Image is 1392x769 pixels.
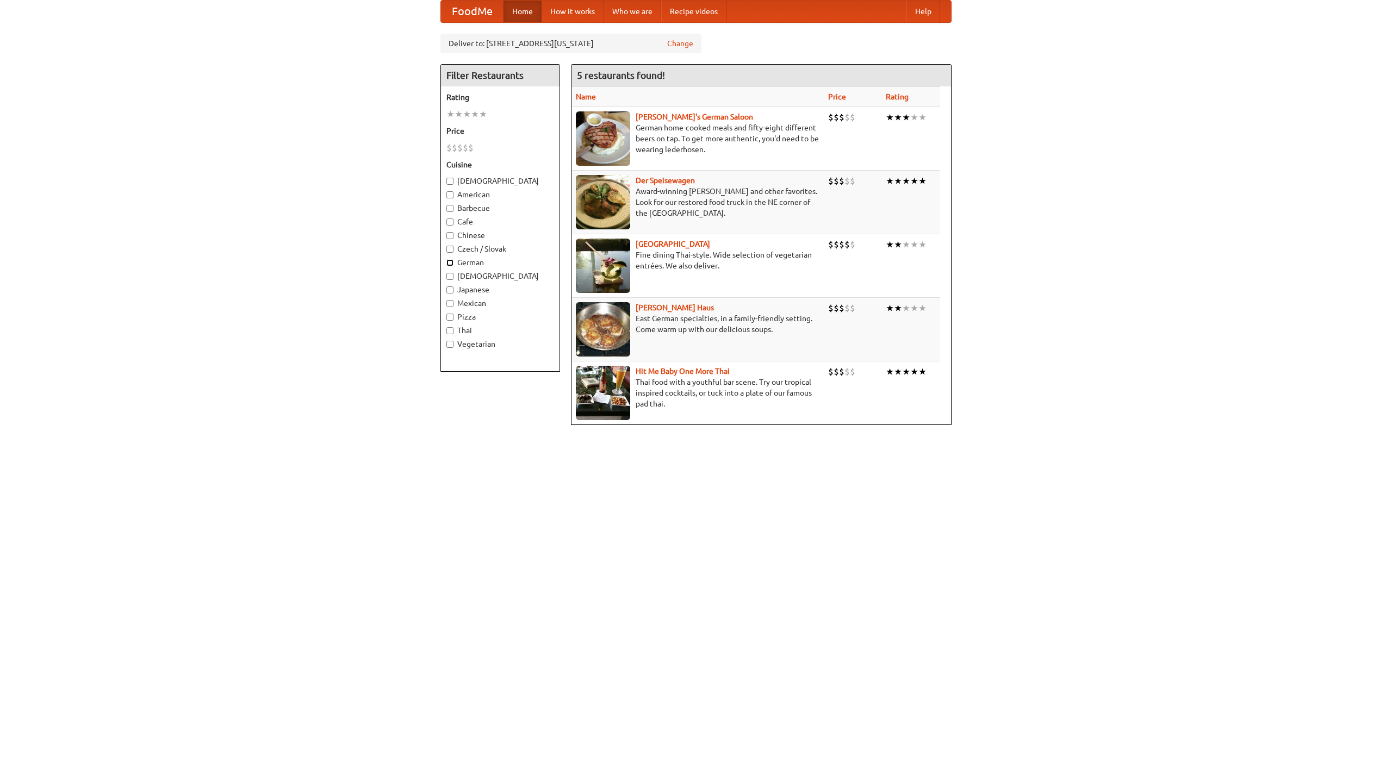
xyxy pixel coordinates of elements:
a: How it works [542,1,604,22]
label: Czech / Slovak [446,243,554,254]
li: ★ [910,111,918,123]
a: Rating [886,92,909,101]
li: ★ [894,366,902,378]
img: esthers.jpg [576,111,630,166]
li: $ [834,302,839,314]
p: German home-cooked meals and fifty-eight different beers on tap. To get more authentic, you'd nee... [576,122,819,155]
img: babythai.jpg [576,366,630,420]
li: $ [834,366,839,378]
li: $ [468,142,474,154]
input: American [446,191,453,198]
input: Barbecue [446,205,453,212]
li: ★ [886,302,894,314]
a: Help [906,1,940,22]
a: Change [667,38,693,49]
input: Pizza [446,314,453,321]
img: kohlhaus.jpg [576,302,630,357]
li: $ [834,111,839,123]
h5: Rating [446,92,554,103]
img: speisewagen.jpg [576,175,630,229]
a: Recipe videos [661,1,726,22]
li: ★ [910,366,918,378]
li: ★ [886,366,894,378]
li: $ [839,302,844,314]
input: Thai [446,327,453,334]
label: German [446,257,554,268]
li: ★ [894,239,902,251]
li: ★ [910,239,918,251]
label: Japanese [446,284,554,295]
li: ★ [918,111,927,123]
div: Deliver to: [STREET_ADDRESS][US_STATE] [440,34,701,53]
li: ★ [471,108,479,120]
input: Japanese [446,286,453,293]
input: Cafe [446,218,453,226]
li: $ [839,366,844,378]
label: Mexican [446,298,554,309]
a: Hit Me Baby One More Thai [636,367,730,376]
input: [DEMOGRAPHIC_DATA] [446,178,453,185]
p: Thai food with a youthful bar scene. Try our tropical inspired cocktails, or tuck into a plate of... [576,377,819,409]
a: [GEOGRAPHIC_DATA] [636,240,710,248]
li: ★ [894,175,902,187]
li: $ [839,175,844,187]
label: Vegetarian [446,339,554,349]
a: Der Speisewagen [636,176,695,185]
li: ★ [910,175,918,187]
label: Chinese [446,230,554,241]
li: $ [457,142,463,154]
li: ★ [918,302,927,314]
label: Pizza [446,311,554,322]
label: [DEMOGRAPHIC_DATA] [446,176,554,186]
input: Chinese [446,232,453,239]
h5: Price [446,126,554,136]
li: ★ [902,111,910,123]
a: [PERSON_NAME] Haus [636,303,714,312]
li: ★ [886,175,894,187]
a: FoodMe [441,1,504,22]
li: $ [834,239,839,251]
h5: Cuisine [446,159,554,170]
label: American [446,189,554,200]
li: $ [452,142,457,154]
input: Czech / Slovak [446,246,453,253]
li: $ [844,239,850,251]
li: ★ [918,239,927,251]
li: ★ [902,366,910,378]
li: $ [850,239,855,251]
li: $ [828,239,834,251]
li: ★ [446,108,455,120]
input: Mexican [446,300,453,307]
label: [DEMOGRAPHIC_DATA] [446,271,554,282]
img: satay.jpg [576,239,630,293]
a: Home [504,1,542,22]
label: Cafe [446,216,554,227]
h4: Filter Restaurants [441,65,560,86]
a: Name [576,92,596,101]
li: $ [844,175,850,187]
li: $ [463,142,468,154]
li: $ [839,111,844,123]
li: $ [844,302,850,314]
input: [DEMOGRAPHIC_DATA] [446,273,453,280]
li: ★ [902,239,910,251]
p: Award-winning [PERSON_NAME] and other favorites. Look for our restored food truck in the NE corne... [576,186,819,218]
li: $ [850,175,855,187]
label: Barbecue [446,203,554,214]
li: $ [850,366,855,378]
a: [PERSON_NAME]'s German Saloon [636,112,753,121]
label: Thai [446,325,554,336]
p: East German specialties, in a family-friendly setting. Come warm up with our delicious soups. [576,313,819,335]
ng-pluralize: 5 restaurants found! [577,70,665,80]
li: $ [828,175,834,187]
li: ★ [886,111,894,123]
li: $ [828,366,834,378]
li: ★ [918,366,927,378]
p: Fine dining Thai-style. Wide selection of vegetarian entrées. We also deliver. [576,249,819,271]
li: $ [828,302,834,314]
li: ★ [902,175,910,187]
